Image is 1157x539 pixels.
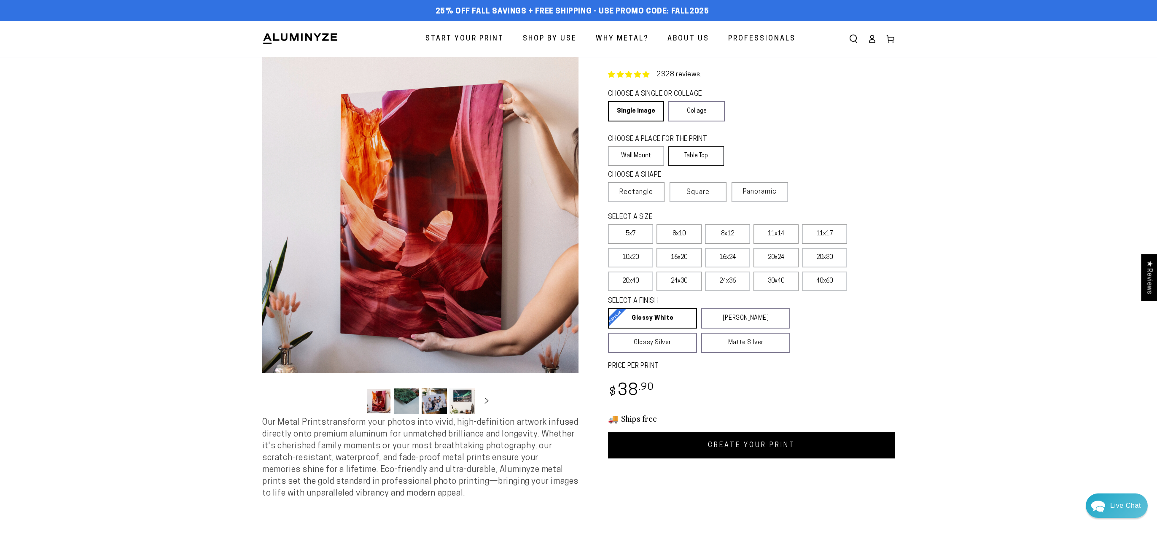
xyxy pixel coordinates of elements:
[608,432,895,458] a: CREATE YOUR PRINT
[608,333,697,353] a: Glossy Silver
[668,146,724,166] label: Table Top
[753,248,799,267] label: 20x24
[608,224,653,244] label: 5x7
[394,388,419,414] button: Load image 2 in gallery view
[422,388,447,414] button: Load image 3 in gallery view
[345,392,363,410] button: Slide left
[608,308,697,329] a: Glossy White
[608,248,653,267] label: 10x20
[844,30,863,48] summary: Search our site
[517,28,583,50] a: Shop By Use
[589,28,655,50] a: Why Metal?
[608,89,717,99] legend: CHOOSE A SINGLE OR COLLAGE
[722,28,802,50] a: Professionals
[753,224,799,244] label: 11x14
[262,32,338,45] img: Aluminyze
[608,101,664,121] a: Single Image
[743,189,777,195] span: Panoramic
[596,33,648,45] span: Why Metal?
[701,308,790,329] a: [PERSON_NAME]
[1086,493,1148,518] div: Chat widget toggle
[1141,254,1157,301] div: Click to open Judge.me floating reviews tab
[657,272,702,291] label: 24x30
[639,383,654,392] sup: .90
[425,33,504,45] span: Start Your Print
[661,28,716,50] a: About Us
[619,187,653,197] span: Rectangle
[262,418,578,498] span: Our Metal Prints transform your photos into vivid, high-definition artwork infused directly onto ...
[609,387,616,398] span: $
[366,388,391,414] button: Load image 1 in gallery view
[608,296,770,306] legend: SELECT A FINISH
[262,57,578,417] media-gallery: Gallery Viewer
[608,413,895,424] h3: 🚚 Ships free
[608,272,653,291] label: 20x40
[753,272,799,291] label: 30x40
[1110,493,1141,518] div: Contact Us Directly
[657,71,702,78] a: 2328 reviews.
[523,33,577,45] span: Shop By Use
[802,224,847,244] label: 11x17
[802,272,847,291] label: 40x60
[608,170,718,180] legend: CHOOSE A SHAPE
[667,33,709,45] span: About Us
[728,33,796,45] span: Professionals
[608,146,664,166] label: Wall Mount
[657,248,702,267] label: 16x20
[608,135,716,144] legend: CHOOSE A PLACE FOR THE PRINT
[477,392,496,410] button: Slide right
[419,28,510,50] a: Start Your Print
[436,7,709,16] span: 25% off FALL Savings + Free Shipping - Use Promo Code: FALL2025
[705,248,750,267] label: 16x24
[705,272,750,291] label: 24x36
[608,213,777,222] legend: SELECT A SIZE
[608,361,895,371] label: PRICE PER PRINT
[657,224,702,244] label: 8x10
[705,224,750,244] label: 8x12
[686,187,710,197] span: Square
[701,333,790,353] a: Matte Silver
[449,388,475,414] button: Load image 4 in gallery view
[802,248,847,267] label: 20x30
[608,383,654,399] bdi: 38
[668,101,724,121] a: Collage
